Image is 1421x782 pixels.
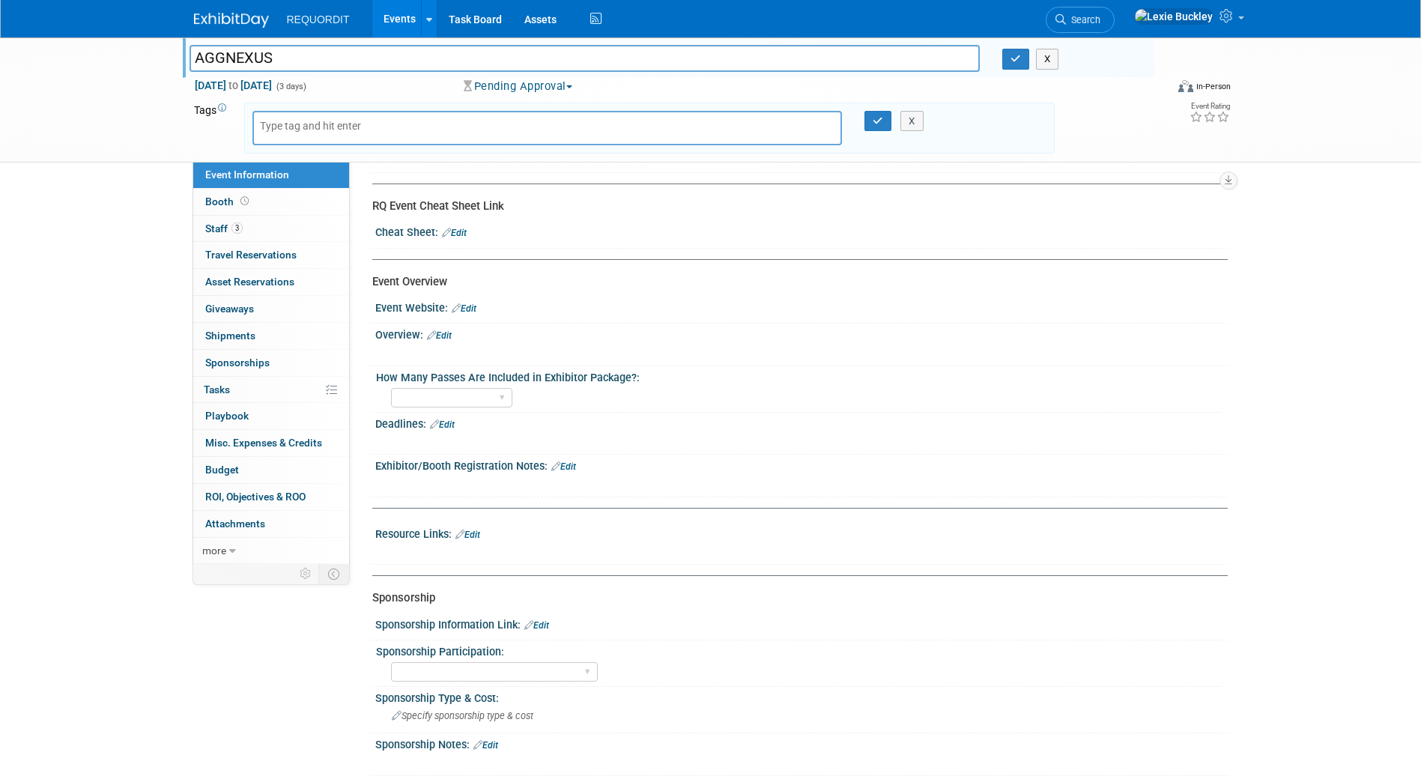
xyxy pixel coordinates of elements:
[275,82,306,91] span: (3 days)
[193,484,349,510] a: ROI, Objectives & ROO
[455,530,480,540] a: Edit
[376,366,1221,385] div: How Many Passes Are Included in Exhibitor Package?:
[205,464,239,476] span: Budget
[205,491,306,503] span: ROI, Objectives & ROO
[231,222,243,234] span: 3
[375,221,1228,240] div: Cheat Sheet:
[205,222,243,234] span: Staff
[193,189,349,215] a: Booth
[193,323,349,349] a: Shipments
[1066,14,1100,25] span: Search
[205,330,255,342] span: Shipments
[193,538,349,564] a: more
[1190,103,1230,110] div: Event Rating
[375,297,1228,316] div: Event Website:
[193,511,349,537] a: Attachments
[375,413,1228,432] div: Deadlines:
[524,620,549,631] a: Edit
[375,613,1228,633] div: Sponsorship Information Link:
[193,457,349,483] a: Budget
[205,169,289,181] span: Event Information
[375,324,1228,343] div: Overview:
[237,195,252,207] span: Booth not reserved yet
[452,303,476,314] a: Edit
[473,740,498,751] a: Edit
[193,430,349,456] a: Misc. Expenses & Credits
[1196,81,1231,92] div: In-Person
[205,195,252,207] span: Booth
[193,242,349,268] a: Travel Reservations
[372,198,1217,214] div: RQ Event Cheat Sheet Link
[194,79,273,92] span: [DATE] [DATE]
[375,455,1228,474] div: Exhibitor/Booth Registration Notes:
[205,276,294,288] span: Asset Reservations
[226,79,240,91] span: to
[376,640,1221,659] div: Sponsorship Participation:
[194,103,231,154] td: Tags
[204,384,230,395] span: Tasks
[375,687,1228,706] div: Sponsorship Type & Cost:
[193,403,349,429] a: Playbook
[205,437,322,449] span: Misc. Expenses & Credits
[375,523,1228,542] div: Resource Links:
[551,461,576,472] a: Edit
[1036,49,1059,70] button: X
[442,228,467,238] a: Edit
[193,377,349,403] a: Tasks
[372,274,1217,290] div: Event Overview
[372,590,1217,606] div: Sponsorship
[205,303,254,315] span: Giveaways
[205,249,297,261] span: Travel Reservations
[202,545,226,557] span: more
[193,269,349,295] a: Asset Reservations
[193,162,349,188] a: Event Information
[287,13,350,25] span: REQUORDIT
[900,111,924,132] button: X
[1134,8,1214,25] img: Lexie Buckley
[430,419,455,430] a: Edit
[193,216,349,242] a: Staff3
[427,330,452,341] a: Edit
[260,118,380,133] input: Type tag and hit enter
[458,79,578,94] button: Pending Approval
[318,564,349,584] td: Toggle Event Tabs
[193,350,349,376] a: Sponsorships
[1178,80,1193,92] img: Format-Inperson.png
[193,296,349,322] a: Giveaways
[205,518,265,530] span: Attachments
[205,410,249,422] span: Playbook
[205,357,270,369] span: Sponsorships
[392,710,533,721] span: Specify sponsorship type & cost
[375,733,1228,753] div: Sponsorship Notes:
[194,13,269,28] img: ExhibitDay
[1046,7,1115,33] a: Search
[1077,78,1231,100] div: Event Format
[293,564,319,584] td: Personalize Event Tab Strip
